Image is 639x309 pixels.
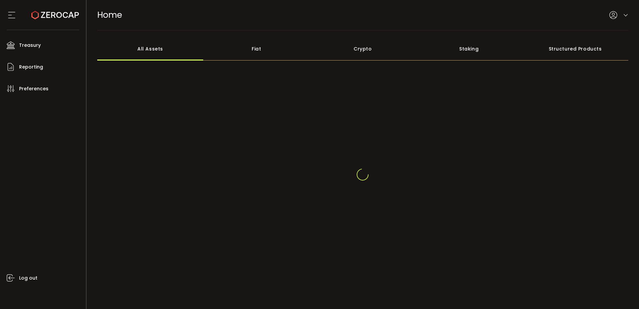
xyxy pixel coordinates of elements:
span: Log out [19,273,37,283]
div: Structured Products [522,37,628,61]
div: Fiat [203,37,309,61]
div: Crypto [309,37,416,61]
div: Staking [416,37,522,61]
span: Reporting [19,62,43,72]
span: Home [97,9,122,21]
div: All Assets [97,37,204,61]
span: Treasury [19,40,41,50]
span: Preferences [19,84,48,94]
